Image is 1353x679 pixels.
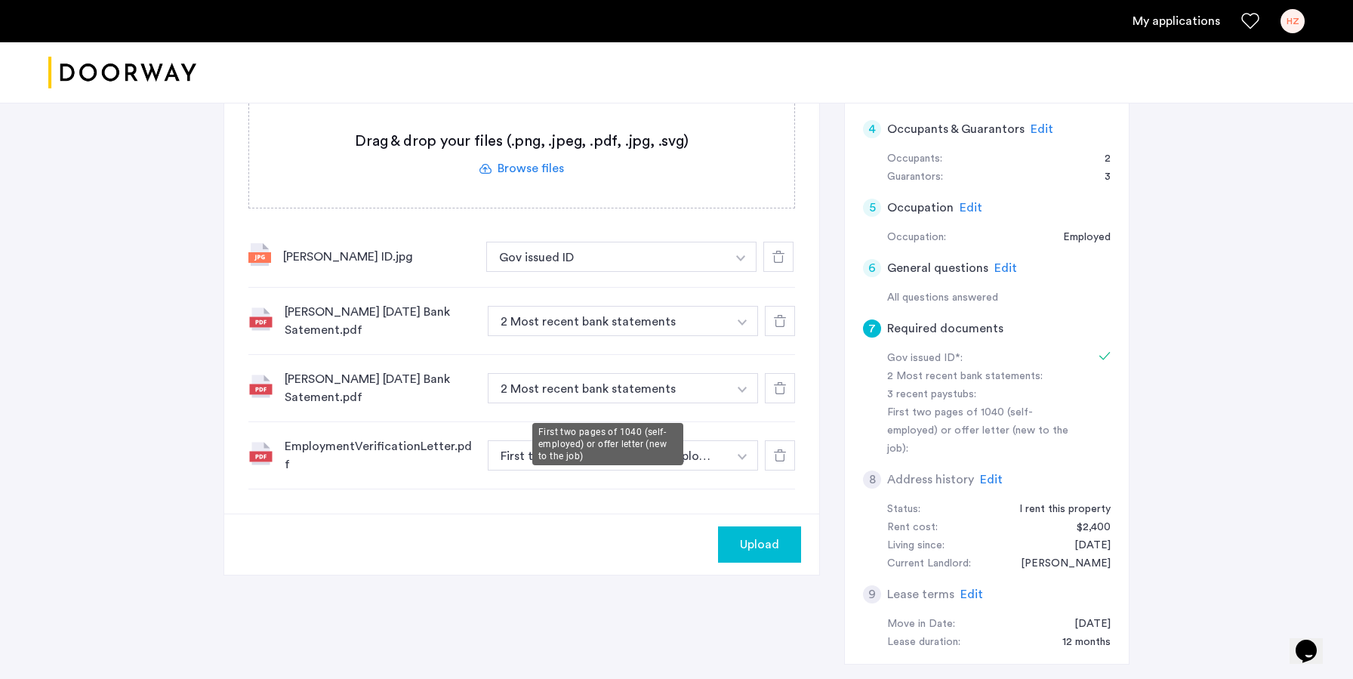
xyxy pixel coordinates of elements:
[738,387,747,393] img: arrow
[887,404,1077,458] div: First two pages of 1040 (self-employed) or offer letter (new to the job):
[863,259,881,277] div: 6
[488,440,728,471] button: button
[887,555,971,573] div: Current Landlord:
[726,242,757,272] button: button
[248,374,273,398] img: file
[736,255,745,261] img: arrow
[285,437,476,474] div: EmploymentVerificationLetter.pdf
[887,259,988,277] h5: General questions
[285,303,476,339] div: [PERSON_NAME] [DATE] Bank Satement.pdf
[887,289,1111,307] div: All questions answered
[1062,519,1111,537] div: $2,400
[1047,634,1111,652] div: 12 months
[887,501,920,519] div: Status:
[863,585,881,603] div: 9
[980,474,1003,486] span: Edit
[863,319,881,338] div: 7
[1006,555,1111,573] div: Barak Ron
[1031,123,1053,135] span: Edit
[283,248,474,266] div: [PERSON_NAME] ID.jpg
[248,307,273,331] img: file
[960,202,982,214] span: Edit
[1089,150,1111,168] div: 2
[887,368,1077,386] div: 2 Most recent bank statements:
[887,199,954,217] h5: Occupation
[48,45,196,101] img: logo
[994,262,1017,274] span: Edit
[532,423,683,465] div: First two pages of 1040 (self-employed) or offer letter (new to the job)
[1048,229,1111,247] div: Employed
[727,373,758,403] button: button
[887,471,974,489] h5: Address history
[248,441,273,465] img: file
[887,120,1025,138] h5: Occupants & Guarantors
[285,370,476,406] div: [PERSON_NAME] [DATE] Bank Satement.pdf
[718,526,801,563] button: button
[887,616,955,634] div: Move in Date:
[738,319,747,326] img: arrow
[248,243,271,266] img: file
[887,519,938,537] div: Rent cost:
[887,168,943,187] div: Guarantors:
[740,535,779,554] span: Upload
[863,471,881,489] div: 8
[863,199,881,217] div: 5
[48,45,196,101] a: Cazamio logo
[960,588,983,600] span: Edit
[1133,12,1220,30] a: My application
[727,306,758,336] button: button
[727,440,758,471] button: button
[887,150,942,168] div: Occupants:
[887,386,1077,404] div: 3 recent paystubs:
[738,454,747,460] img: arrow
[887,537,945,555] div: Living since:
[488,373,728,403] button: button
[1281,9,1305,33] div: HZ
[887,319,1003,338] h5: Required documents
[887,585,954,603] h5: Lease terms
[1241,12,1259,30] a: Favorites
[486,242,726,272] button: button
[1059,616,1111,634] div: 09/01/2025
[488,306,728,336] button: button
[887,229,946,247] div: Occupation:
[1290,619,1338,664] iframe: chat widget
[1089,168,1111,187] div: 3
[1059,537,1111,555] div: 09/01/2021
[863,120,881,138] div: 4
[887,634,960,652] div: Lease duration:
[887,350,1077,368] div: Gov issued ID*:
[1004,501,1111,519] div: I rent this property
